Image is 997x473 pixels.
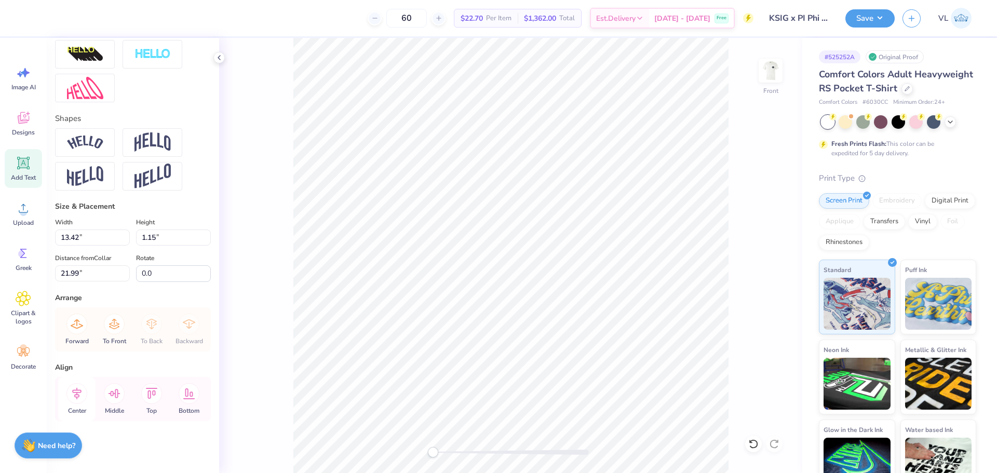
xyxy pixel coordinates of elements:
[428,447,438,457] div: Accessibility label
[136,252,154,264] label: Rotate
[67,166,103,186] img: Flag
[55,216,73,228] label: Width
[905,358,972,410] img: Metallic & Glitter Ink
[819,68,973,94] span: Comfort Colors Adult Heavyweight RS Pocket T-Shirt
[940,214,965,229] div: Foil
[717,15,726,22] span: Free
[67,77,103,99] img: Free Distort
[67,46,103,63] img: 3D Illusion
[461,13,483,24] span: $22.70
[761,8,838,29] input: Untitled Design
[16,264,32,272] span: Greek
[65,337,89,345] span: Forward
[524,13,556,24] span: $1,362.00
[845,9,895,28] button: Save
[905,344,966,355] span: Metallic & Glitter Ink
[179,407,199,415] span: Bottom
[819,98,857,107] span: Comfort Colors
[11,173,36,182] span: Add Text
[38,441,75,451] strong: Need help?
[934,8,976,29] a: VL
[819,172,976,184] div: Print Type
[55,113,81,125] label: Shapes
[67,136,103,150] img: Arc
[654,13,710,24] span: [DATE] - [DATE]
[146,407,157,415] span: Top
[905,264,927,275] span: Puff Ink
[11,362,36,371] span: Decorate
[6,309,41,326] span: Clipart & logos
[386,9,427,28] input: – –
[68,407,86,415] span: Center
[486,13,511,24] span: Per Item
[134,48,171,60] img: Negative Space
[819,193,869,209] div: Screen Print
[824,264,851,275] span: Standard
[13,219,34,227] span: Upload
[55,292,211,303] div: Arrange
[872,193,922,209] div: Embroidery
[831,140,886,148] strong: Fresh Prints Flash:
[819,50,860,63] div: # 525252A
[12,128,35,137] span: Designs
[905,278,972,330] img: Puff Ink
[908,214,937,229] div: Vinyl
[55,201,211,212] div: Size & Placement
[831,139,959,158] div: This color can be expedited for 5 day delivery.
[824,344,849,355] span: Neon Ink
[938,12,948,24] span: VL
[864,214,905,229] div: Transfers
[134,132,171,152] img: Arch
[136,216,155,228] label: Height
[55,252,111,264] label: Distance from Collar
[559,13,575,24] span: Total
[824,358,891,410] img: Neon Ink
[925,193,975,209] div: Digital Print
[905,424,953,435] span: Water based Ink
[763,86,778,96] div: Front
[863,98,888,107] span: # 6030CC
[105,407,124,415] span: Middle
[55,362,211,373] div: Align
[866,50,924,63] div: Original Proof
[760,60,781,81] img: Front
[951,8,972,29] img: Vincent Lloyd Laurel
[596,13,636,24] span: Est. Delivery
[103,337,126,345] span: To Front
[824,424,883,435] span: Glow in the Dark Ink
[893,98,945,107] span: Minimum Order: 24 +
[134,164,171,189] img: Rise
[819,235,869,250] div: Rhinestones
[819,214,860,229] div: Applique
[824,278,891,330] img: Standard
[11,83,36,91] span: Image AI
